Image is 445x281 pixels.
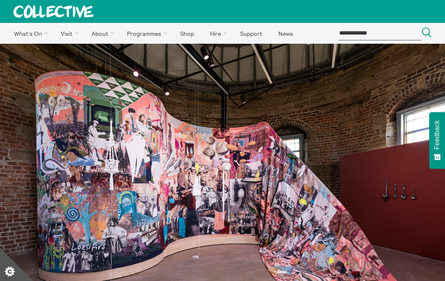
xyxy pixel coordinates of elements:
a: Visit [54,23,83,44]
a: Shop [173,23,201,44]
a: What's On [7,23,52,44]
button: Feedback - Show survey [429,112,445,169]
a: About [84,23,118,44]
span: Feedback [433,120,441,149]
a: Programmes [120,23,172,44]
a: Hire [203,23,231,44]
a: News [271,23,300,44]
a: Support [233,23,269,44]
